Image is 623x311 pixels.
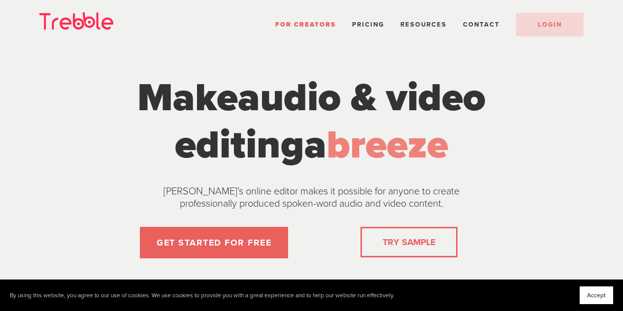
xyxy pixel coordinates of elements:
a: LOGIN [516,13,584,36]
a: Pricing [352,21,384,29]
a: Contact [463,21,500,29]
p: By using this website, you agree to our use of cookies. We use cookies to provide you with a grea... [10,292,394,299]
span: LOGIN [538,21,562,29]
a: For Creators [275,21,336,29]
button: Accept [580,286,613,304]
a: TRY SAMPLE [379,232,439,252]
span: Accept [587,292,606,299]
span: breeze [327,122,448,169]
span: audio & video [238,74,486,122]
a: GET STARTED FOR FREE [140,227,288,258]
img: Trebble [39,12,113,30]
h1: Make a [127,74,496,169]
span: Resources [400,21,447,29]
p: [PERSON_NAME]’s online editor makes it possible for anyone to create professionally produced spok... [139,186,484,210]
span: editing [175,122,304,169]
